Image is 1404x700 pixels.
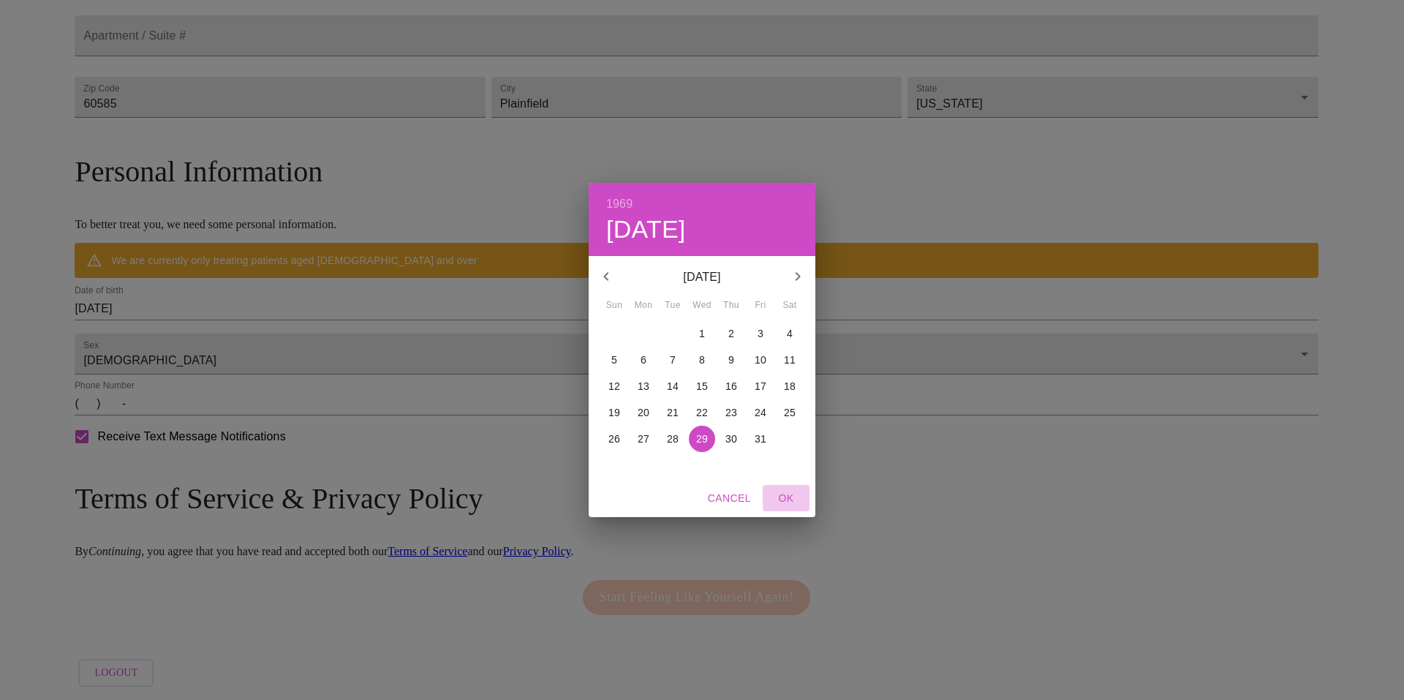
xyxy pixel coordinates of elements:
[708,489,751,508] span: Cancel
[630,373,657,399] button: 13
[660,373,686,399] button: 14
[763,485,809,512] button: OK
[755,353,766,367] p: 10
[638,379,649,394] p: 13
[630,426,657,452] button: 27
[611,353,617,367] p: 5
[667,432,679,446] p: 28
[660,347,686,373] button: 7
[608,432,620,446] p: 26
[755,405,766,420] p: 24
[696,379,708,394] p: 15
[670,353,676,367] p: 7
[718,347,744,373] button: 9
[784,405,796,420] p: 25
[630,347,657,373] button: 6
[777,373,803,399] button: 18
[624,268,780,286] p: [DATE]
[718,426,744,452] button: 30
[689,399,715,426] button: 22
[606,194,633,214] button: 1969
[630,298,657,313] span: Mon
[667,405,679,420] p: 21
[689,298,715,313] span: Wed
[725,432,737,446] p: 30
[660,426,686,452] button: 28
[777,399,803,426] button: 25
[601,298,627,313] span: Sun
[777,298,803,313] span: Sat
[689,320,715,347] button: 1
[777,347,803,373] button: 11
[660,298,686,313] span: Tue
[601,347,627,373] button: 5
[718,298,744,313] span: Thu
[608,405,620,420] p: 19
[630,399,657,426] button: 20
[638,405,649,420] p: 20
[699,326,705,341] p: 1
[699,353,705,367] p: 8
[689,347,715,373] button: 8
[696,405,708,420] p: 22
[747,399,774,426] button: 24
[702,485,757,512] button: Cancel
[747,373,774,399] button: 17
[601,399,627,426] button: 19
[689,426,715,452] button: 29
[747,426,774,452] button: 31
[787,326,793,341] p: 4
[784,353,796,367] p: 11
[747,347,774,373] button: 10
[718,320,744,347] button: 2
[641,353,646,367] p: 6
[660,399,686,426] button: 21
[784,379,796,394] p: 18
[601,373,627,399] button: 12
[608,379,620,394] p: 12
[769,489,804,508] span: OK
[747,298,774,313] span: Fri
[728,326,734,341] p: 2
[755,432,766,446] p: 31
[755,379,766,394] p: 17
[689,373,715,399] button: 15
[725,379,737,394] p: 16
[725,405,737,420] p: 23
[777,320,803,347] button: 4
[718,373,744,399] button: 16
[718,399,744,426] button: 23
[747,320,774,347] button: 3
[667,379,679,394] p: 14
[638,432,649,446] p: 27
[606,214,686,245] button: [DATE]
[758,326,763,341] p: 3
[728,353,734,367] p: 9
[696,432,708,446] p: 29
[601,426,627,452] button: 26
